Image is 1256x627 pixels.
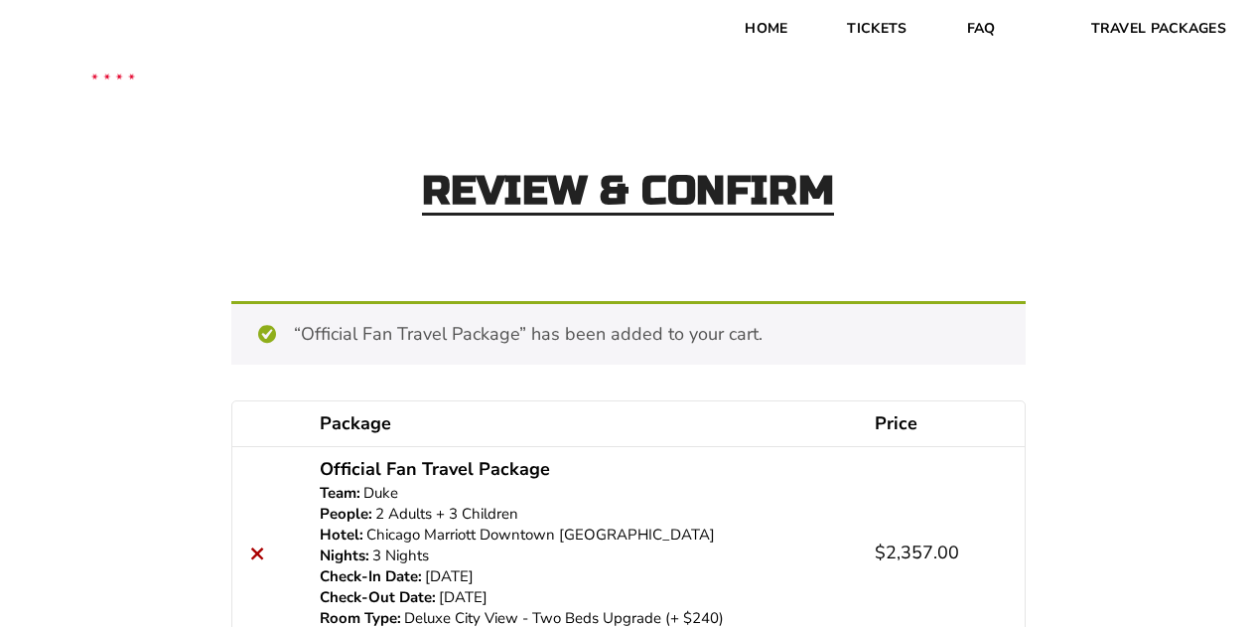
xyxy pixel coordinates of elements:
th: Price [863,401,1025,446]
p: Chicago Marriott Downtown [GEOGRAPHIC_DATA] [320,525,851,546]
dt: Check-Out Date: [320,587,436,608]
span: $ [875,541,886,564]
dt: People: [320,504,372,525]
p: [DATE] [320,587,851,608]
a: Official Fan Travel Package [320,456,550,483]
dt: Nights: [320,546,369,566]
dt: Check-In Date: [320,566,422,587]
div: “Official Fan Travel Package” has been added to your cart. [231,301,1026,365]
dt: Team: [320,483,360,504]
dt: Hotel: [320,525,363,546]
p: [DATE] [320,566,851,587]
a: Remove this item [244,540,271,566]
p: 2 Adults + 3 Children [320,504,851,525]
img: CBS Sports Thanksgiving Classic [60,20,167,127]
p: Duke [320,483,851,504]
th: Package [308,401,863,446]
bdi: 2,357.00 [875,541,959,564]
h2: Review & Confirm [422,171,835,216]
p: 3 Nights [320,546,851,566]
